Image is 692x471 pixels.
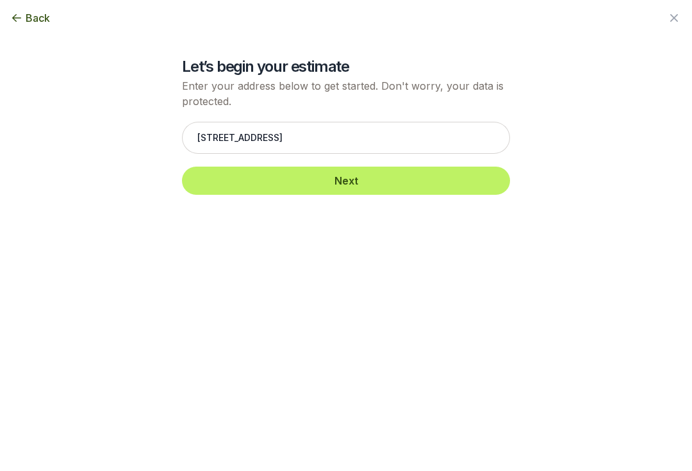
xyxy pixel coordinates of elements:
[182,56,510,77] h2: Let’s begin your estimate
[26,10,50,26] span: Back
[182,78,510,109] p: Enter your address below to get started. Don't worry, your data is protected.
[182,122,510,154] input: Enter your address
[10,10,50,26] button: Back
[182,167,510,195] button: Next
